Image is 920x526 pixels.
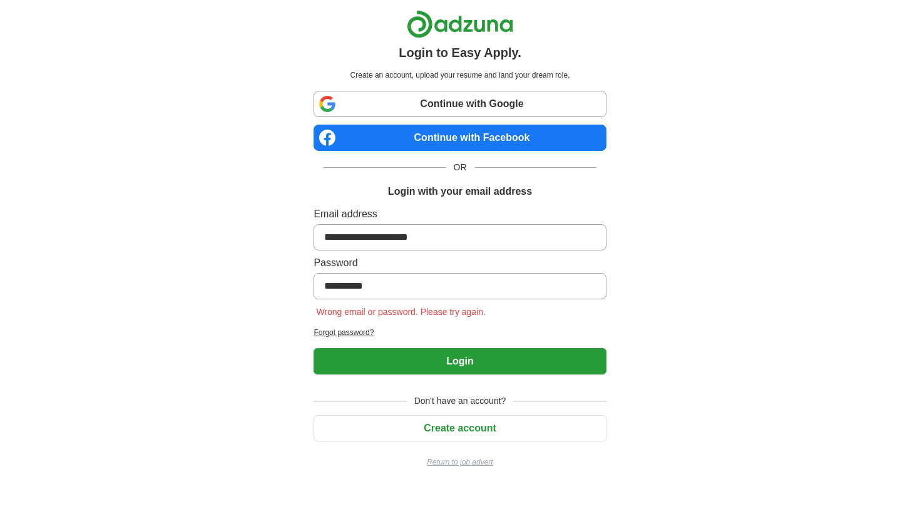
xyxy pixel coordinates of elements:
[388,184,532,199] h1: Login with your email address
[407,10,513,38] img: Adzuna logo
[314,348,606,374] button: Login
[314,255,606,271] label: Password
[446,161,474,174] span: OR
[314,327,606,338] a: Forgot password?
[314,415,606,441] button: Create account
[314,125,606,151] a: Continue with Facebook
[314,307,488,317] span: Wrong email or password. Please try again.
[314,91,606,117] a: Continue with Google
[399,43,521,62] h1: Login to Easy Apply.
[316,70,603,81] p: Create an account, upload your resume and land your dream role.
[407,394,514,408] span: Don't have an account?
[314,456,606,468] a: Return to job advert
[314,423,606,433] a: Create account
[314,207,606,222] label: Email address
